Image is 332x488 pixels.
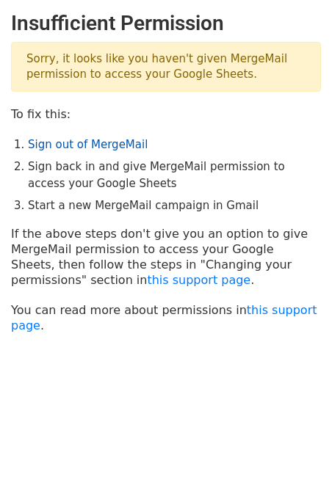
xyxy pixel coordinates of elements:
[11,303,317,332] a: this support page
[259,418,332,488] div: Widget de chat
[28,138,148,151] a: Sign out of MergeMail
[11,226,321,288] p: If the above steps don't give you an option to give MergeMail permission to access your Google Sh...
[11,106,321,122] p: To fix this:
[259,418,332,488] iframe: Chat Widget
[147,273,250,287] a: this support page
[11,302,321,333] p: You can read more about permissions in .
[28,197,321,214] li: Start a new MergeMail campaign in Gmail
[11,11,321,36] h2: Insufficient Permission
[28,159,321,192] li: Sign back in and give MergeMail permission to access your Google Sheets
[11,42,321,92] p: Sorry, it looks like you haven't given MergeMail permission to access your Google Sheets.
